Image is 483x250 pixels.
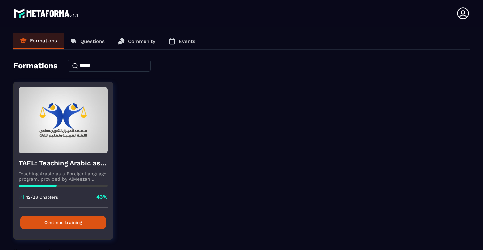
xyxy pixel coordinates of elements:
[13,33,64,49] a: Formations
[64,33,111,49] a: Questions
[13,82,121,248] a: formation-backgroundTAFL: Teaching Arabic as a Foreign Language program - JuneTeaching Arabic as ...
[80,38,105,44] p: Questions
[96,193,108,201] p: 43%
[20,216,106,229] button: Continue training
[26,195,58,200] p: 12/28 Chapters
[13,61,58,70] h4: Formations
[162,33,202,49] a: Events
[19,171,108,182] p: Teaching Arabic as a Foreign Language program, provided by AlMeezan Academy in the [GEOGRAPHIC_DATA]
[111,33,162,49] a: Community
[128,38,155,44] p: Community
[19,158,108,168] h4: TAFL: Teaching Arabic as a Foreign Language program - June
[13,7,79,20] img: logo
[19,87,108,153] img: formation-background
[179,38,195,44] p: Events
[30,38,57,44] p: Formations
